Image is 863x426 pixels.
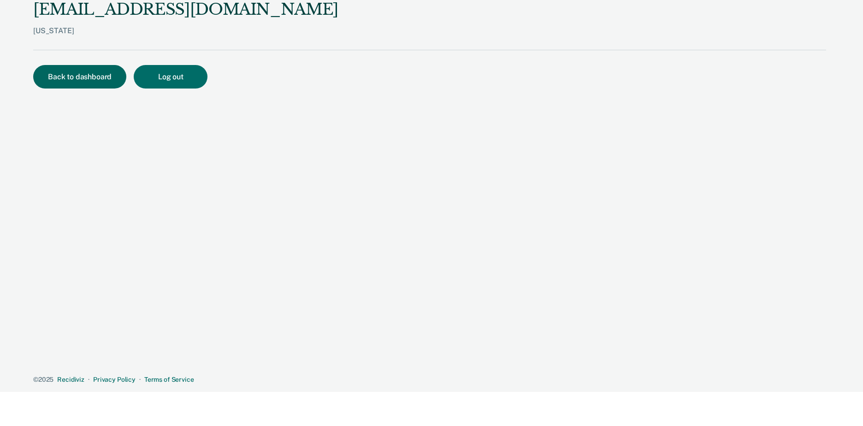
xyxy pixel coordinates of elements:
a: Recidiviz [57,376,84,383]
a: Back to dashboard [33,73,134,81]
a: Privacy Policy [93,376,136,383]
div: [US_STATE] [33,26,338,50]
div: · · [33,376,826,384]
button: Back to dashboard [33,65,126,89]
a: Terms of Service [144,376,194,383]
button: Log out [134,65,207,89]
span: © 2025 [33,376,53,383]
